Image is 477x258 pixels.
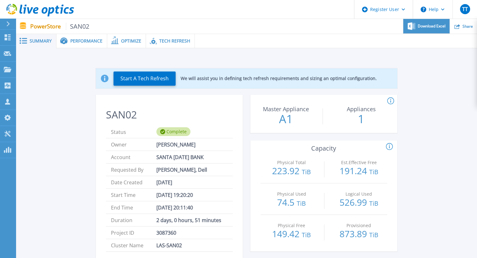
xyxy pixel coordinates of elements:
[111,226,156,239] span: Project ID
[264,229,320,239] p: 149.42
[369,231,378,239] span: TiB
[66,23,90,30] span: SAN02
[106,109,233,121] h2: SAN02
[111,151,156,163] span: Account
[332,160,386,165] p: Est.Effective Free
[418,24,445,28] span: Download Excel
[111,138,156,151] span: Owner
[70,39,102,43] span: Performance
[302,168,311,176] span: TiB
[156,214,221,226] span: 2 days, 0 hours, 51 minutes
[30,23,90,30] p: PowerStore
[328,106,395,112] p: Appliances
[111,163,156,176] span: Requested By
[156,151,204,163] span: SANTA [DATE] BANK
[251,113,321,125] p: A1
[332,223,386,228] p: Provisioned
[369,199,378,208] span: TiB
[156,201,193,214] span: [DATE] 20:11:40
[369,168,378,176] span: TiB
[156,163,207,176] span: [PERSON_NAME], Dell
[159,39,190,43] span: Tech Refresh
[111,239,156,251] span: Cluster Name
[181,76,377,81] p: We will assist you in defining tech refresh requirements and sizing an optimal configuration.
[331,229,387,239] p: 873.89
[332,192,386,196] p: Logical Used
[111,176,156,188] span: Date Created
[156,226,176,239] span: 3087360
[156,239,182,251] span: LAS-SAN02
[297,199,306,208] span: TiB
[326,113,397,125] p: 1
[156,189,193,201] span: [DATE] 19:20:20
[462,25,473,28] span: Share
[462,7,468,12] span: TT
[156,176,172,188] span: [DATE]
[111,189,156,201] span: Start Time
[252,106,320,112] p: Master Appliance
[265,160,318,165] p: Physical Total
[265,223,318,228] p: Physical Free
[30,39,52,43] span: Summary
[331,198,387,208] p: 526.99
[113,72,176,86] button: Start A Tech Refresh
[156,127,190,136] div: Complete
[302,231,311,239] span: TiB
[264,166,320,176] p: 223.92
[156,138,195,151] span: [PERSON_NAME]
[121,39,141,43] span: Optimize
[265,192,318,196] p: Physical Used
[264,198,320,208] p: 74.5
[111,214,156,226] span: Duration
[331,166,387,176] p: 191.24
[111,201,156,214] span: End Time
[111,126,156,138] span: Status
